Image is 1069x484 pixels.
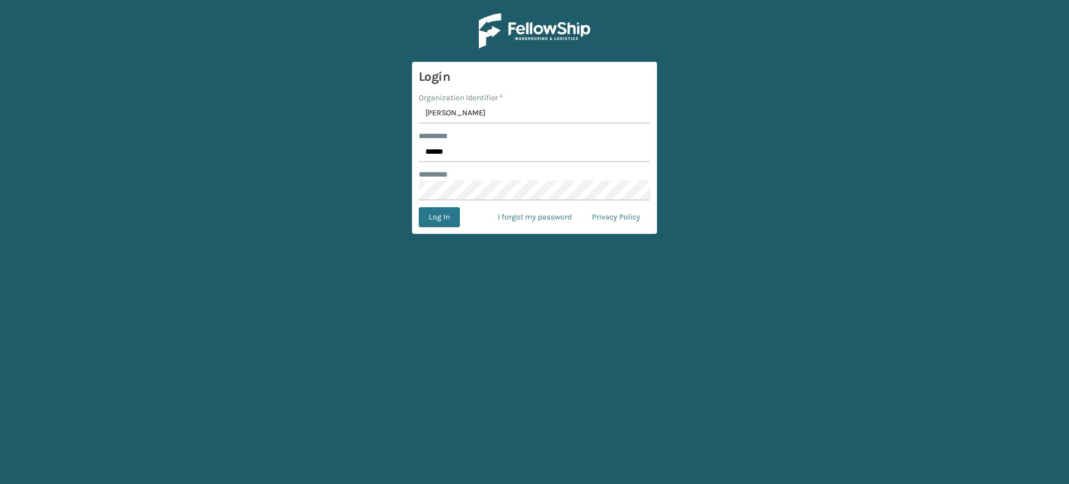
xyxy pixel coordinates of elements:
a: Privacy Policy [582,207,650,227]
a: I forgot my password [488,207,582,227]
label: Organization Identifier [419,92,503,104]
img: Logo [479,13,590,48]
button: Log In [419,207,460,227]
h3: Login [419,69,650,85]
